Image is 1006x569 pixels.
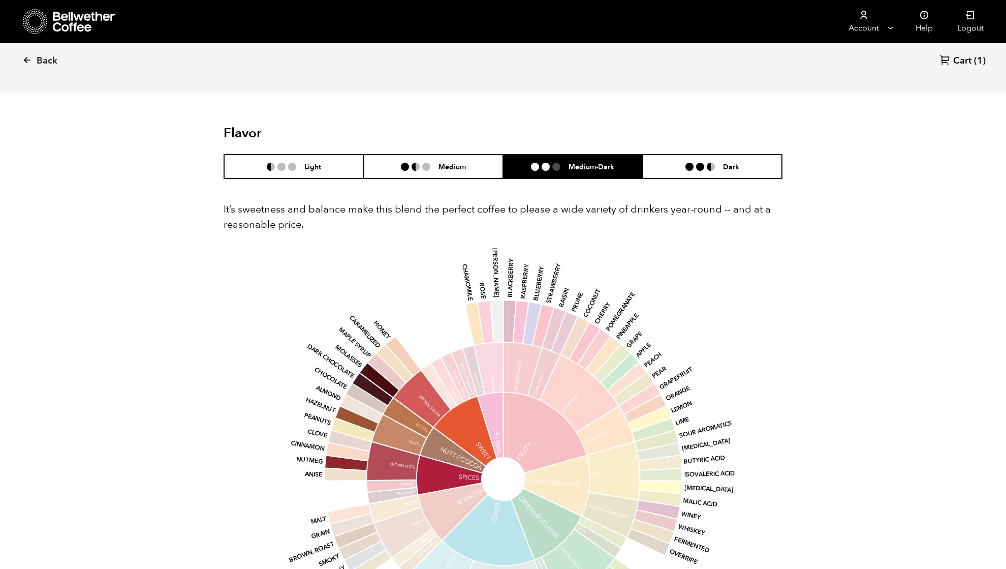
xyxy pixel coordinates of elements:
span: Back [37,55,57,67]
h6: Light [304,162,321,171]
h6: Medium-Dark [569,162,614,171]
p: It’s sweetness and balance make this blend the perfect coffee to please a wide variety of drinker... [224,202,782,232]
span: Cart [953,55,971,67]
h2: Flavor [224,126,410,141]
a: Cart (1) [940,54,986,68]
h6: Medium [438,162,466,171]
h6: Dark [723,162,739,171]
span: (1) [974,55,986,67]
